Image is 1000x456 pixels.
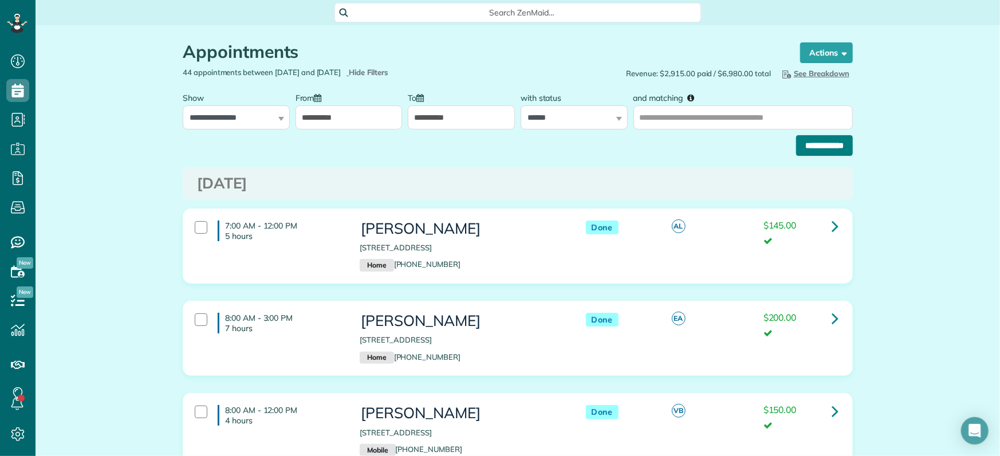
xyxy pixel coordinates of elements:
[347,68,388,77] a: Hide Filters
[360,405,562,422] h3: [PERSON_NAME]
[360,259,393,272] small: Home
[17,257,33,269] span: New
[360,352,393,364] small: Home
[174,67,518,78] div: 44 appointments between [DATE] and [DATE]
[777,67,853,80] button: See Breakdown
[780,69,849,78] span: See Breakdown
[586,221,619,235] span: Done
[633,87,703,108] label: and matching
[197,175,838,192] h3: [DATE]
[961,417,989,445] div: Open Intercom Messenger
[225,231,342,241] p: 5 hours
[225,415,342,426] p: 4 hours
[586,313,619,327] span: Done
[218,405,342,426] h4: 8:00 AM - 12:00 PM
[586,405,619,419] span: Done
[296,87,328,108] label: From
[763,312,797,323] span: $200.00
[225,323,342,333] p: 7 hours
[183,42,778,61] h1: Appointments
[360,445,462,454] a: Mobile[PHONE_NUMBER]
[763,219,797,231] span: $145.00
[218,313,342,333] h4: 8:00 AM - 3:00 PM
[672,219,686,233] span: AL
[627,68,771,79] span: Revenue: $2,915.00 paid / $6,980.00 total
[218,221,342,241] h4: 7:00 AM - 12:00 PM
[360,242,562,253] p: [STREET_ADDRESS]
[408,87,430,108] label: To
[360,221,562,237] h3: [PERSON_NAME]
[360,352,460,361] a: Home[PHONE_NUMBER]
[672,312,686,325] span: EA
[763,404,797,415] span: $150.00
[360,313,562,329] h3: [PERSON_NAME]
[672,404,686,418] span: VB
[349,67,388,78] span: Hide Filters
[800,42,853,63] button: Actions
[360,427,562,438] p: [STREET_ADDRESS]
[360,260,460,269] a: Home[PHONE_NUMBER]
[17,286,33,298] span: New
[360,335,562,345] p: [STREET_ADDRESS]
